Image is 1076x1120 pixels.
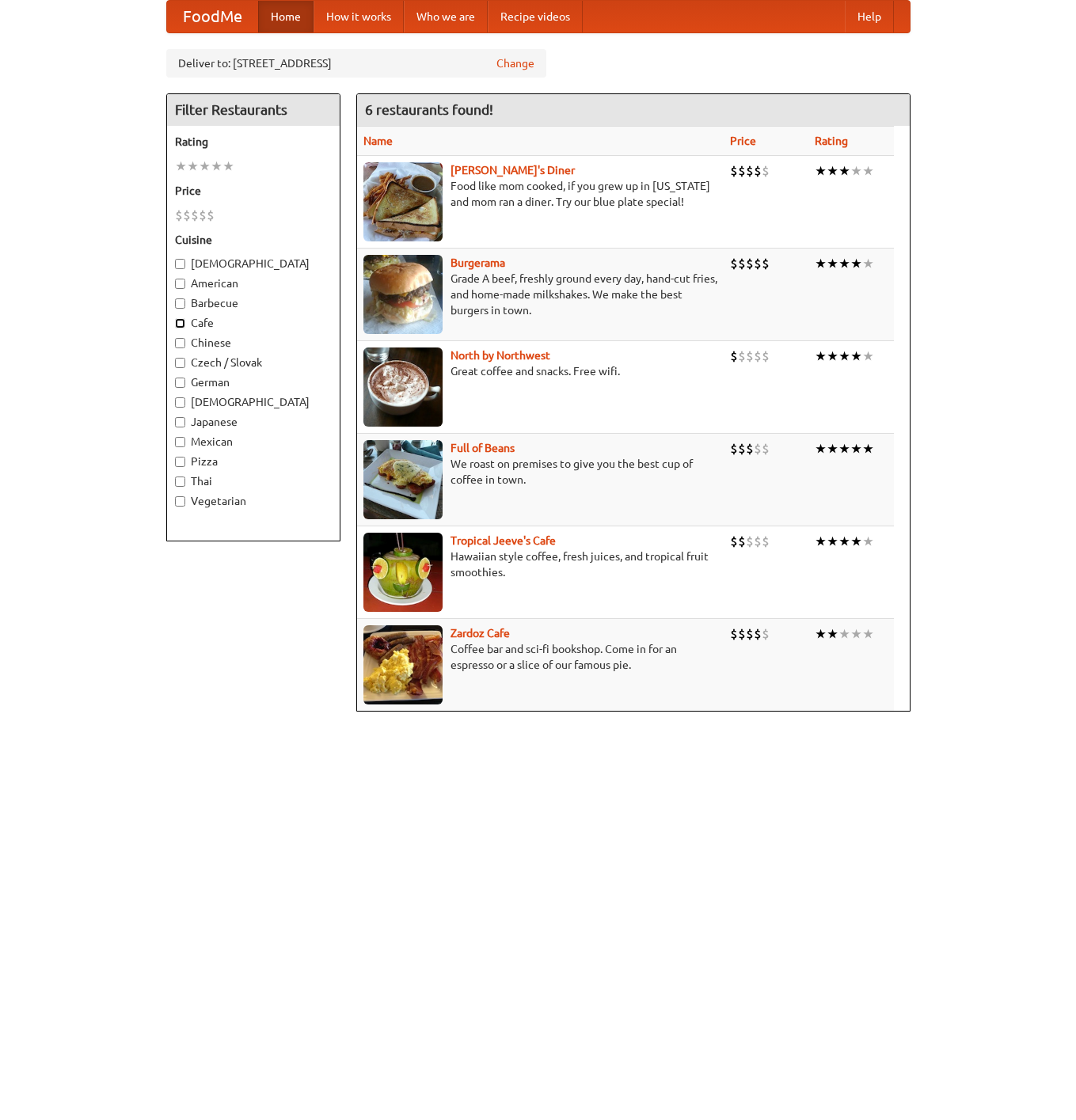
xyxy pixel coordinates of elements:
[838,533,850,550] li: ★
[451,164,575,177] b: [PERSON_NAME]'s Diner
[815,347,827,365] li: ★
[862,347,874,365] li: ★
[199,158,211,175] li: ★
[211,158,222,175] li: ★
[815,533,827,550] li: ★
[738,625,746,643] li: $
[175,437,185,447] input: Mexican
[746,162,754,180] li: $
[175,457,185,467] input: Pizza
[175,493,332,509] label: Vegetarian
[862,440,874,457] li: ★
[746,440,754,457] li: $
[488,1,583,32] a: Recipe videos
[762,255,770,272] li: $
[451,256,505,269] a: Burgerama
[363,456,717,488] p: We roast on premises to give you the best cup of coffee in town.
[827,255,838,272] li: ★
[175,476,185,487] input: Thai
[815,162,827,180] li: ★
[746,533,754,550] li: $
[850,162,862,180] li: ★
[754,533,762,550] li: $
[207,207,215,224] li: $
[363,641,717,673] p: Coffee bar and sci-fi bookshop. Come in for an espresso or a slice of our famous pie.
[862,533,874,550] li: ★
[762,440,770,457] li: $
[175,315,332,331] label: Cafe
[314,1,404,32] a: How it works
[451,442,515,454] a: Full of Beans
[862,162,874,180] li: ★
[730,135,756,147] a: Price
[850,533,862,550] li: ★
[850,625,862,643] li: ★
[815,440,827,457] li: ★
[738,255,746,272] li: $
[175,298,185,309] input: Barbecue
[175,295,332,311] label: Barbecue
[838,440,850,457] li: ★
[746,347,754,365] li: $
[754,255,762,272] li: $
[730,533,738,550] li: $
[827,625,838,643] li: ★
[730,162,738,180] li: $
[175,134,332,150] h5: Rating
[746,625,754,643] li: $
[175,318,185,328] input: Cafe
[730,625,738,643] li: $
[363,533,443,612] img: jeeves.jpg
[404,1,488,32] a: Who we are
[827,533,838,550] li: ★
[451,534,556,547] a: Tropical Jeeve's Cafe
[845,1,894,32] a: Help
[838,162,850,180] li: ★
[815,135,848,147] a: Rating
[175,232,332,248] h5: Cuisine
[175,183,332,199] h5: Price
[363,625,443,704] img: zardoz.jpg
[175,279,185,289] input: American
[175,374,332,390] label: German
[496,55,534,71] a: Change
[175,454,332,469] label: Pizza
[175,378,185,388] input: German
[754,162,762,180] li: $
[827,347,838,365] li: ★
[175,207,183,224] li: $
[838,625,850,643] li: ★
[746,255,754,272] li: $
[187,158,199,175] li: ★
[175,394,332,410] label: [DEMOGRAPHIC_DATA]
[183,207,191,224] li: $
[827,162,838,180] li: ★
[363,347,443,427] img: north.jpg
[258,1,314,32] a: Home
[166,49,546,78] div: Deliver to: [STREET_ADDRESS]
[730,440,738,457] li: $
[175,275,332,291] label: American
[862,625,874,643] li: ★
[738,347,746,365] li: $
[175,417,185,427] input: Japanese
[363,162,443,241] img: sallys.jpg
[175,338,185,348] input: Chinese
[363,178,717,210] p: Food like mom cooked, if you grew up in [US_STATE] and mom ran a diner. Try our blue plate special!
[762,533,770,550] li: $
[222,158,234,175] li: ★
[363,135,393,147] a: Name
[363,440,443,519] img: beans.jpg
[175,473,332,489] label: Thai
[815,255,827,272] li: ★
[838,347,850,365] li: ★
[175,355,332,370] label: Czech / Slovak
[451,627,510,640] a: Zardoz Cafe
[451,349,550,362] a: North by Northwest
[175,397,185,408] input: [DEMOGRAPHIC_DATA]
[738,162,746,180] li: $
